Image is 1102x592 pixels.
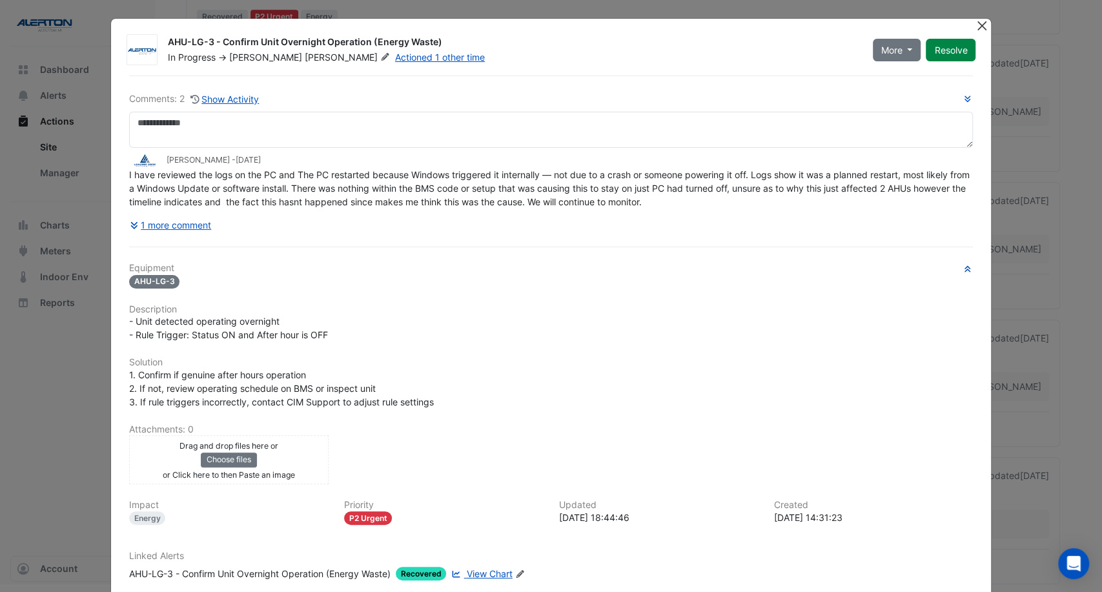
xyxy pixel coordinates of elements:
span: AHU-LG-3 [129,275,180,289]
div: P2 Urgent [344,511,393,525]
span: In Progress [168,52,216,63]
span: 1. Confirm if genuine after hours operation 2. If not, review operating schedule on BMS or inspec... [129,369,434,407]
a: Actioned 1 other time [395,52,485,63]
h6: Linked Alerts [129,551,974,562]
h6: Attachments: 0 [129,424,974,435]
div: Open Intercom Messenger [1058,548,1089,579]
span: - Unit detected operating overnight - Rule Trigger: Status ON and After hour is OFF [129,316,328,340]
h6: Description [129,304,974,315]
button: Show Activity [190,92,260,107]
span: [PERSON_NAME] [229,52,302,63]
div: AHU-LG-3 - Confirm Unit Overnight Operation (Energy Waste) [168,36,857,51]
small: Drag and drop files here or [179,441,278,451]
button: Close [975,19,988,32]
span: [PERSON_NAME] [305,51,393,64]
h6: Updated [559,500,759,511]
span: -> [218,52,227,63]
h6: Priority [344,500,544,511]
a: View Chart [449,567,512,580]
span: I have reviewed the logs on the PC and The PC restarted because Windows triggered it internally —... [129,169,972,207]
div: [DATE] 14:31:23 [773,511,973,524]
button: Resolve [926,39,975,61]
img: Leading Edge Automation [129,154,161,168]
small: or Click here to then Paste an image [163,470,295,480]
small: [PERSON_NAME] - [167,154,261,166]
span: View Chart [467,568,513,579]
h6: Impact [129,500,329,511]
h6: Solution [129,357,974,368]
div: Comments: 2 [129,92,260,107]
span: Recovered [396,567,447,580]
button: 1 more comment [129,214,212,236]
div: AHU-LG-3 - Confirm Unit Overnight Operation (Energy Waste) [129,567,391,580]
img: Alerton [127,44,157,57]
div: Energy [129,511,166,525]
fa-icon: Edit Linked Alerts [515,569,525,579]
div: [DATE] 18:44:46 [559,511,759,524]
span: 2025-08-11 18:44:46 [236,155,261,165]
button: Choose files [201,453,257,467]
h6: Equipment [129,263,974,274]
button: More [873,39,921,61]
h6: Created [773,500,973,511]
span: More [881,43,903,57]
